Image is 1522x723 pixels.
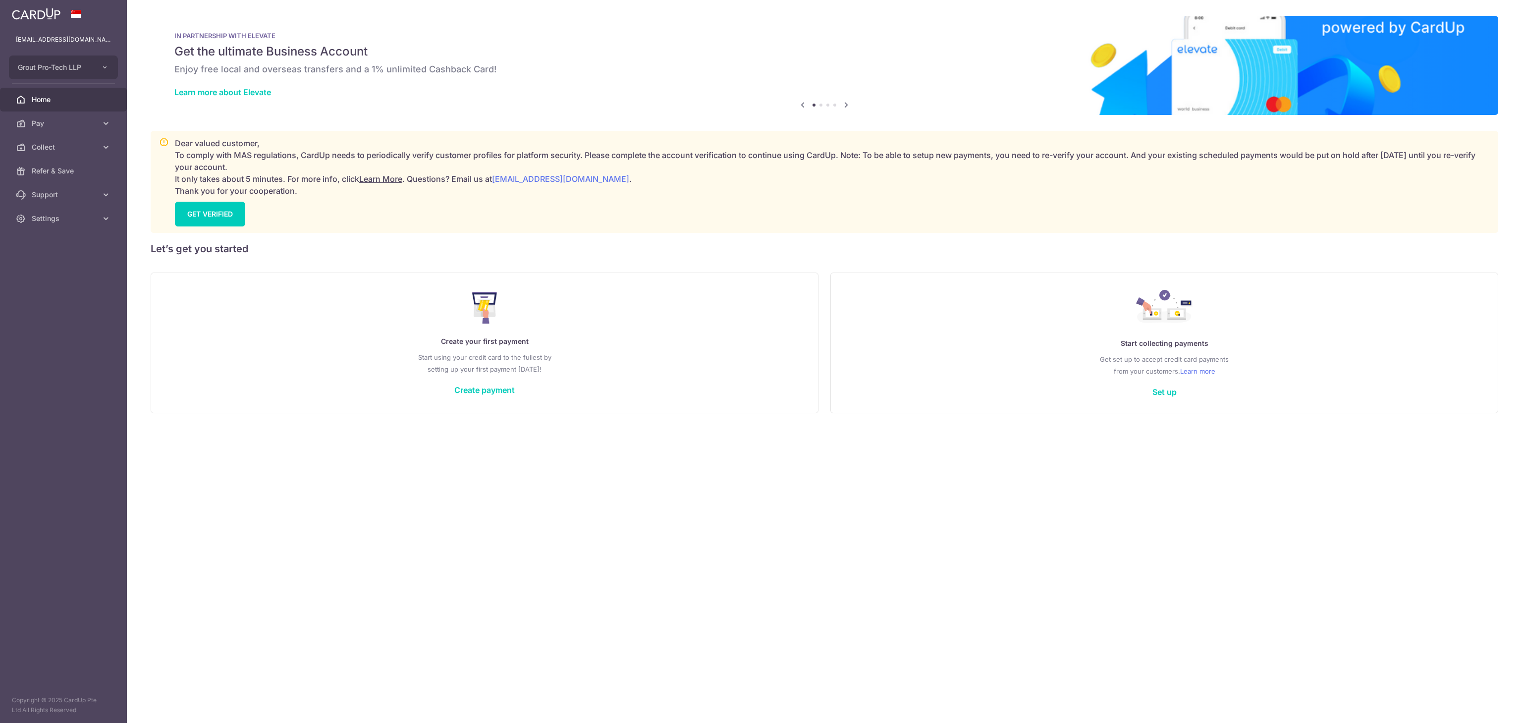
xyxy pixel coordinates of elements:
h6: Enjoy free local and overseas transfers and a 1% unlimited Cashback Card! [174,63,1474,75]
a: Set up [1152,387,1177,397]
h5: Let’s get you started [151,241,1498,257]
span: Settings [32,214,97,223]
p: Start using your credit card to the fullest by setting up your first payment [DATE]! [171,351,798,375]
a: Learn More [359,174,402,184]
img: CardUp [12,8,60,20]
a: Create payment [454,385,515,395]
img: Renovation banner [151,16,1498,115]
span: Refer & Save [32,166,97,176]
button: Grout Pro-Tech LLP [9,56,118,79]
a: [EMAIL_ADDRESS][DOMAIN_NAME] [492,174,629,184]
h5: Get the ultimate Business Account [174,44,1474,59]
span: Support [32,190,97,200]
span: Home [32,95,97,105]
a: GET VERIFIED [175,202,245,226]
a: Learn more [1180,365,1215,377]
img: Collect Payment [1136,290,1193,326]
span: Collect [32,142,97,152]
a: Learn more about Elevate [174,87,271,97]
p: Create your first payment [171,335,798,347]
p: IN PARTNERSHIP WITH ELEVATE [174,32,1474,40]
p: Dear valued customer, To comply with MAS regulations, CardUp needs to periodically verify custome... [175,137,1490,197]
img: Make Payment [472,292,497,324]
span: Grout Pro-Tech LLP [18,62,91,72]
p: Start collecting payments [851,337,1478,349]
p: Get set up to accept credit card payments from your customers. [851,353,1478,377]
span: Pay [32,118,97,128]
p: [EMAIL_ADDRESS][DOMAIN_NAME] [16,35,111,45]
